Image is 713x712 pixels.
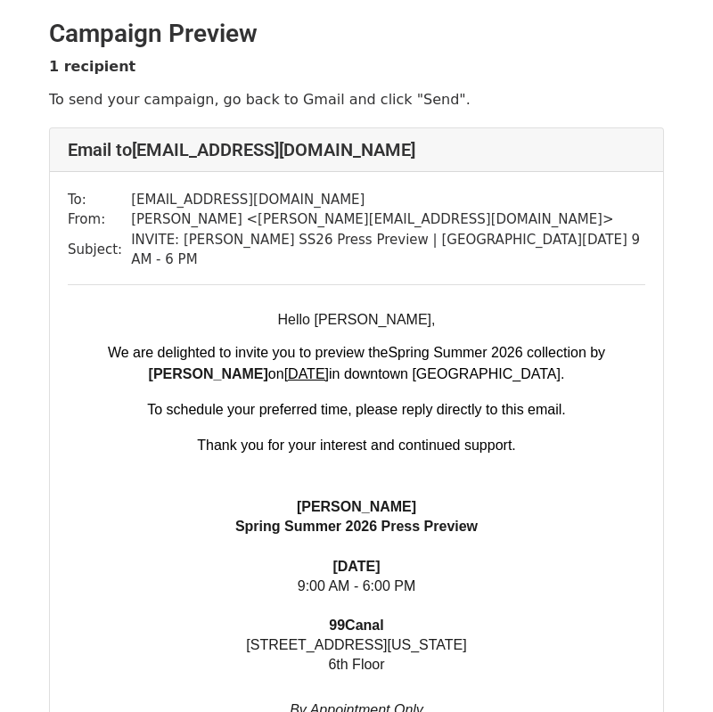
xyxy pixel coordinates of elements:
td: [PERSON_NAME] < [PERSON_NAME][EMAIL_ADDRESS][DOMAIN_NAME] > [131,209,645,230]
span: [DATE] [284,366,329,381]
span: 6th Floor [328,657,384,672]
span: We are delighted to invite you to preview the [108,345,389,360]
p: To send your campaign, go back to Gmail and click "Send". [49,90,664,109]
td: Subject: [68,230,131,270]
span: Spring Summer 2026 collection by [388,345,605,360]
span: on [268,366,284,381]
td: [EMAIL_ADDRESS][DOMAIN_NAME] [131,190,645,210]
span: 99Canal [329,618,383,633]
span: [STREET_ADDRESS][US_STATE] [246,637,466,652]
td: INVITE: [PERSON_NAME] SS26 Press Preview | [GEOGRAPHIC_DATA][DATE] 9 AM - 6 PM [131,230,645,270]
span: 9:00 AM - 6:00 PM [298,578,416,593]
h2: Campaign Preview [49,19,664,49]
td: From: [68,209,131,230]
span: To schedule your preferred time, please reply directly to this email. [147,402,566,417]
span: Hello [PERSON_NAME], [278,312,436,327]
a: [PERSON_NAME] [149,366,268,381]
td: To: [68,190,131,210]
span: Thank you for your interest and continued support. [197,438,516,453]
span: [PERSON_NAME] [297,499,416,514]
strong: 1 recipient [49,58,135,75]
span: Spring Summer 2026 Press Preview [235,519,478,534]
span: in downtown [GEOGRAPHIC_DATA]. [329,366,564,381]
span: [DATE] [332,559,380,574]
h4: Email to [EMAIL_ADDRESS][DOMAIN_NAME] [68,139,645,160]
